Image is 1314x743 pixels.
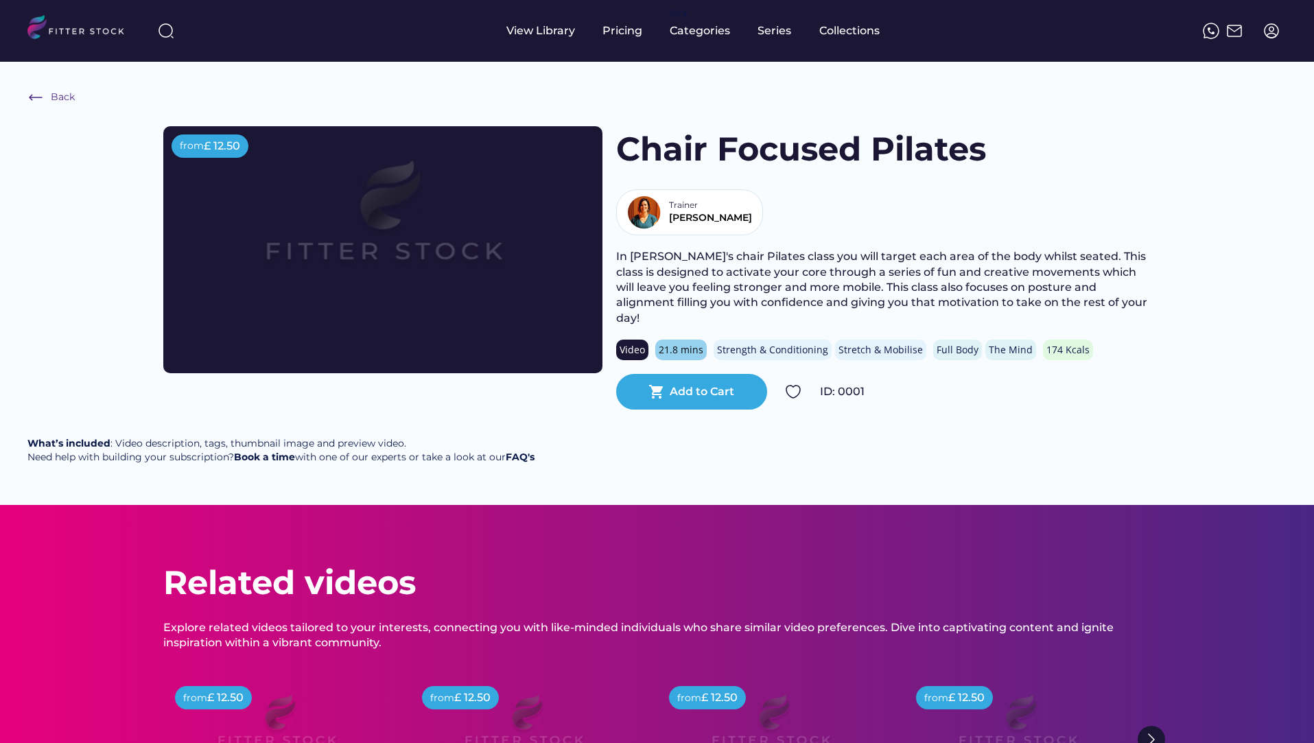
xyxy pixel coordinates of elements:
div: : Video description, tags, thumbnail image and preview video. Need help with building your subscr... [27,437,535,464]
div: Related videos [163,560,416,606]
img: Frame%2079%20%281%29.svg [207,126,559,324]
div: ID: 0001 [820,384,1151,399]
iframe: chat widget [1235,626,1304,689]
iframe: chat widget [1256,688,1300,729]
a: FAQ's [506,451,535,463]
div: £ 12.50 [204,139,240,154]
img: Bio%20Template%20-%20rachel.png [627,196,661,229]
strong: What’s included [27,437,110,449]
div: Add to Cart [670,384,734,399]
div: View Library [506,23,575,38]
div: 21.8 mins [659,343,703,357]
img: Group%201000002324.svg [785,384,801,400]
img: search-normal%203.svg [158,23,174,39]
a: Book a time [234,451,295,463]
div: from [430,692,454,705]
div: In [PERSON_NAME]'s chair Pilates class you will target each area of the body whilst seated. This ... [616,249,1151,326]
div: Series [758,23,792,38]
div: Categories [670,23,730,38]
div: The Mind [989,343,1033,357]
img: profile-circle.svg [1263,23,1280,39]
div: Full Body [937,343,978,357]
div: from [677,692,701,705]
img: Frame%2051.svg [1226,23,1243,39]
h1: Chair Focused Pilates [616,126,986,172]
div: fvck [670,7,688,21]
div: from [924,692,948,705]
div: Strength & Conditioning [717,343,828,357]
div: Trainer [669,200,703,211]
div: Video [620,343,645,357]
div: Pricing [602,23,642,38]
div: Collections [819,23,880,38]
div: 174 Kcals [1046,343,1090,357]
div: Back [51,91,75,104]
div: [PERSON_NAME] [669,211,752,225]
div: from [180,139,204,153]
div: Explore related videos tailored to your interests, connecting you with like-minded individuals wh... [163,620,1151,651]
div: Stretch & Mobilise [838,343,923,357]
button: shopping_cart [648,384,665,400]
img: meteor-icons_whatsapp%20%281%29.svg [1203,23,1219,39]
img: LOGO.svg [27,15,136,43]
div: from [183,692,207,705]
img: Frame%20%286%29.svg [27,89,44,106]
